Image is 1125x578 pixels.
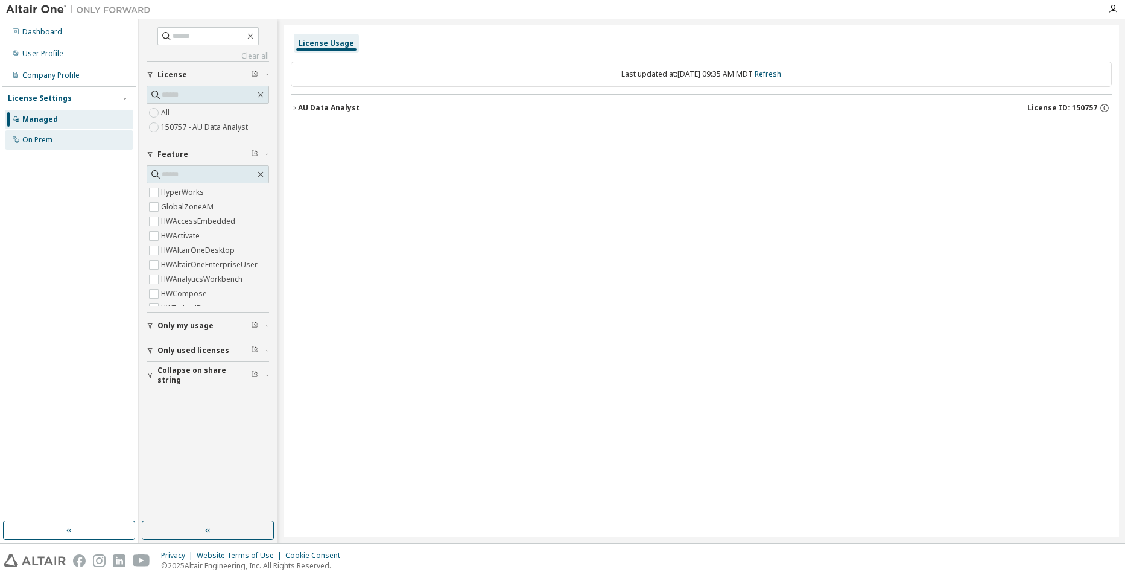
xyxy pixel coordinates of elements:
[1027,103,1097,113] span: License ID: 150757
[251,150,258,159] span: Clear filter
[755,69,781,79] a: Refresh
[251,370,258,380] span: Clear filter
[161,243,237,258] label: HWAltairOneDesktop
[22,135,52,145] div: On Prem
[161,561,347,571] p: © 2025 Altair Engineering, Inc. All Rights Reserved.
[113,554,125,567] img: linkedin.svg
[299,39,354,48] div: License Usage
[161,120,250,135] label: 150757 - AU Data Analyst
[285,551,347,561] div: Cookie Consent
[22,49,63,59] div: User Profile
[161,551,197,561] div: Privacy
[157,150,188,159] span: Feature
[73,554,86,567] img: facebook.svg
[298,103,360,113] div: AU Data Analyst
[161,185,206,200] label: HyperWorks
[147,51,269,61] a: Clear all
[4,554,66,567] img: altair_logo.svg
[291,62,1112,87] div: Last updated at: [DATE] 09:35 AM MDT
[161,106,172,120] label: All
[161,272,245,287] label: HWAnalyticsWorkbench
[291,95,1112,121] button: AU Data AnalystLicense ID: 150757
[161,229,202,243] label: HWActivate
[161,214,238,229] label: HWAccessEmbedded
[197,551,285,561] div: Website Terms of Use
[147,141,269,168] button: Feature
[157,70,187,80] span: License
[157,321,214,331] span: Only my usage
[161,200,216,214] label: GlobalZoneAM
[161,258,260,272] label: HWAltairOneEnterpriseUser
[251,70,258,80] span: Clear filter
[93,554,106,567] img: instagram.svg
[157,366,251,385] span: Collapse on share string
[147,362,269,389] button: Collapse on share string
[22,115,58,124] div: Managed
[161,301,218,316] label: HWEmbedBasic
[147,62,269,88] button: License
[161,287,209,301] label: HWCompose
[147,337,269,364] button: Only used licenses
[133,554,150,567] img: youtube.svg
[8,94,72,103] div: License Settings
[251,321,258,331] span: Clear filter
[22,71,80,80] div: Company Profile
[251,346,258,355] span: Clear filter
[147,313,269,339] button: Only my usage
[22,27,62,37] div: Dashboard
[157,346,229,355] span: Only used licenses
[6,4,157,16] img: Altair One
